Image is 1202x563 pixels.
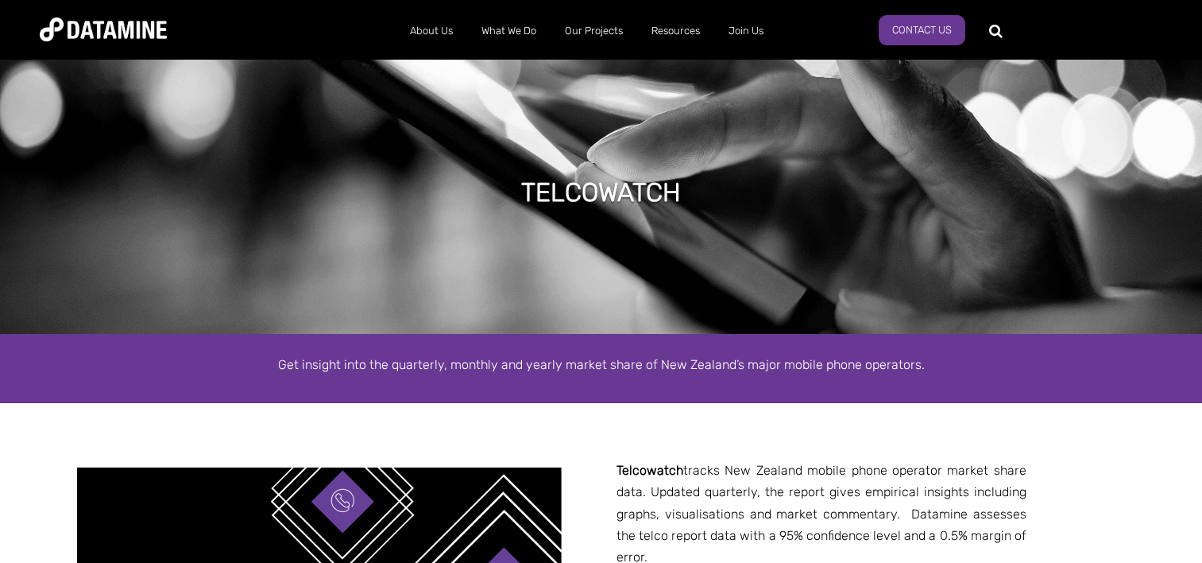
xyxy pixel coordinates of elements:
[40,17,167,41] img: Datamine
[551,10,637,52] a: Our Projects
[467,10,551,52] a: What We Do
[521,175,681,210] h1: TELCOWATCH
[637,10,714,52] a: Resources
[879,15,965,45] a: Contact Us
[616,463,683,478] strong: Telcowatch
[149,354,1054,375] p: Get insight into the quarterly, monthly and yearly market share of New Zealand’s major mobile pho...
[714,10,778,52] a: Join Us
[396,10,467,52] a: About Us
